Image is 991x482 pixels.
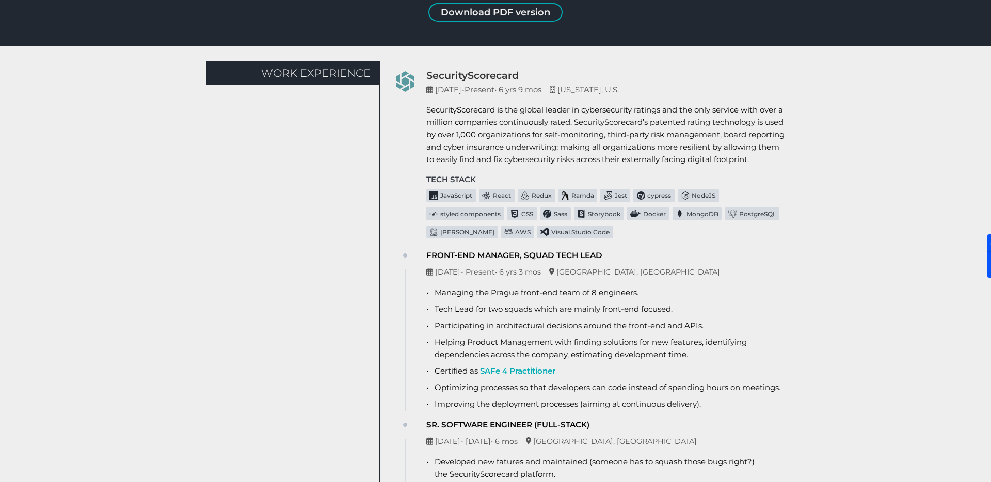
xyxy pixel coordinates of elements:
span: JavaScript [440,191,472,199]
span: [DATE] - [DATE] • 6 mos [426,435,518,447]
span: PostgreSQL [739,210,776,218]
li: Managing the Prague front-end team of 8 engineers. [426,286,785,299]
li: Helping Product Management with finding solutions for new features, identifying dependencies acro... [426,336,785,361]
li: Developed new fatures and maintained (someone has to squash those bugs right?) the SecurityScorec... [426,456,785,480]
div: Visual Studio Code [537,226,613,239]
li: Certified as [426,365,785,377]
span: Redux [532,191,552,199]
a: SAFe 4 Practitioner [480,366,555,376]
div: Jenkins [426,226,498,239]
div: NodeJS [678,189,719,202]
li: Tech Lead for two squads which are mainly front-end focused. [426,303,785,315]
img: SecurityScorecard logo [395,71,415,92]
div: Storybook [574,207,624,220]
span: React [493,191,511,199]
h2: SecurityScorecard [426,67,519,84]
span: [GEOGRAPHIC_DATA], [GEOGRAPHIC_DATA] [526,435,697,447]
span: CSS [521,210,533,218]
span: Sass [554,210,567,218]
div: Redux [518,189,555,202]
div: MongoDB [673,207,722,220]
span: MongoDB [686,210,718,218]
span: Docker [643,210,666,218]
span: [DATE] - Present • 6 yrs 3 mos [426,266,541,278]
div: CSS [507,207,537,220]
span: Jest [615,191,627,199]
div: Docker [627,207,669,220]
a: SecurityScorecard [426,67,785,84]
li: Participating in architectural decisions around the front-end and APIs. [426,319,785,332]
span: Storybook [588,210,620,218]
div: cypress [633,189,675,202]
div: TECH STACK [426,173,785,186]
h2: Work Experience [206,61,379,85]
li: Improving the deployment processes (aiming at continuous delivery). [426,398,785,410]
p: SecurityScorecard is the global leader in cybersecurity ratings and the only service with over a ... [426,104,785,166]
span: Visual Studio Code [551,228,610,236]
li: Optimizing processes so that developers can code instead of spending hours on meetings. [426,381,785,394]
span: [PERSON_NAME] [440,228,494,236]
div: JavaScript [426,189,476,202]
span: NodeJS [692,191,715,199]
div: styled components [426,207,504,220]
div: Sass [540,207,571,220]
div: Jest [600,189,630,202]
span: [US_STATE], U.S. [550,84,619,96]
div: PostgreSQL [725,207,780,220]
span: cypress [647,191,671,199]
span: Sr. Software Engineer (FULL-STACK) [426,419,785,431]
a: Download PDF version [428,3,563,22]
div: AWS [501,226,534,239]
div: React [479,189,515,202]
span: [DATE] - Present • 6 yrs 9 mos [426,84,541,96]
div: Ramda [558,189,597,202]
span: AWS [515,228,531,236]
span: [GEOGRAPHIC_DATA], [GEOGRAPHIC_DATA] [549,266,721,278]
span: styled components [440,210,501,218]
span: Front-end Manager, Squad Tech Lead [426,249,785,262]
span: Ramda [571,191,594,199]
